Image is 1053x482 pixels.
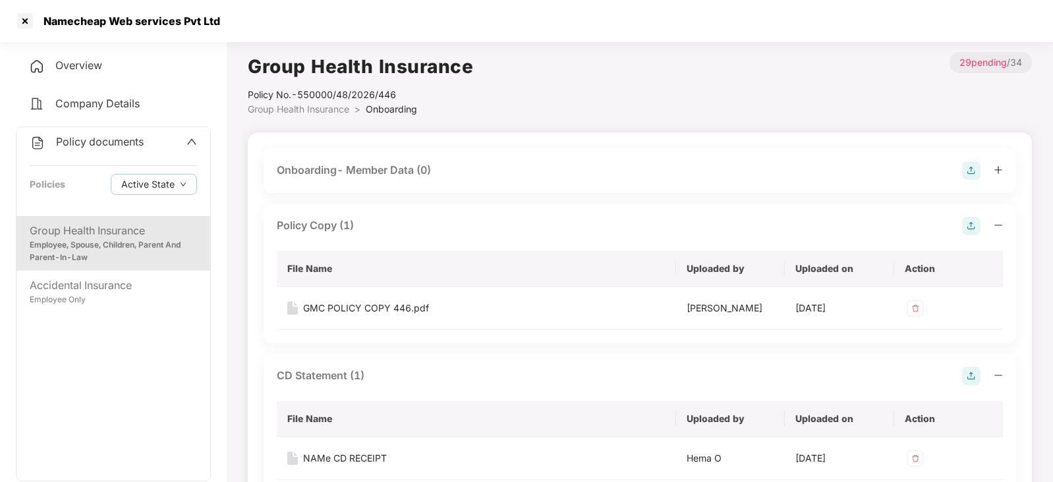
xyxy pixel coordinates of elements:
span: Active State [121,177,175,192]
div: [PERSON_NAME] [687,301,774,315]
img: svg+xml;base64,PHN2ZyB4bWxucz0iaHR0cDovL3d3dy53My5vcmcvMjAwMC9zdmciIHdpZHRoPSIyNCIgaGVpZ2h0PSIyNC... [29,59,45,74]
div: Onboarding- Member Data (0) [277,162,431,178]
div: [DATE] [795,451,883,466]
div: GMC POLICY COPY 446.pdf [303,301,429,315]
th: Uploaded on [785,401,894,437]
th: Uploaded by [676,401,785,437]
div: [DATE] [795,301,883,315]
span: Policy documents [56,135,144,148]
th: Uploaded by [676,251,785,287]
img: svg+xml;base64,PHN2ZyB4bWxucz0iaHR0cDovL3d3dy53My5vcmcvMjAwMC9zdmciIHdpZHRoPSIyNCIgaGVpZ2h0PSIyNC... [29,96,45,112]
span: plus [994,165,1003,174]
span: 29 pending [959,57,1007,68]
div: Namecheap Web services Pvt Ltd [36,14,220,28]
img: svg+xml;base64,PHN2ZyB4bWxucz0iaHR0cDovL3d3dy53My5vcmcvMjAwMC9zdmciIHdpZHRoPSIxNiIgaGVpZ2h0PSIyMC... [287,302,298,315]
th: File Name [277,401,676,437]
img: svg+xml;base64,PHN2ZyB4bWxucz0iaHR0cDovL3d3dy53My5vcmcvMjAwMC9zdmciIHdpZHRoPSIzMiIgaGVpZ2h0PSIzMi... [905,448,926,469]
img: svg+xml;base64,PHN2ZyB4bWxucz0iaHR0cDovL3d3dy53My5vcmcvMjAwMC9zdmciIHdpZHRoPSIxNiIgaGVpZ2h0PSIyMC... [287,452,298,465]
span: > [355,103,360,115]
th: Uploaded on [785,251,894,287]
div: Accidental Insurance [30,277,197,294]
button: Active Statedown [111,174,197,195]
img: svg+xml;base64,PHN2ZyB4bWxucz0iaHR0cDovL3d3dy53My5vcmcvMjAwMC9zdmciIHdpZHRoPSIyOCIgaGVpZ2h0PSIyOC... [962,161,981,180]
span: Company Details [55,97,140,110]
span: Overview [55,59,102,72]
div: Policy No.- 550000/48/2026/446 [248,88,473,102]
th: File Name [277,251,676,287]
p: / 34 [950,52,1032,73]
span: up [186,136,197,147]
div: Group Health Insurance [30,223,197,239]
h1: Group Health Insurance [248,52,473,81]
img: svg+xml;base64,PHN2ZyB4bWxucz0iaHR0cDovL3d3dy53My5vcmcvMjAwMC9zdmciIHdpZHRoPSIyNCIgaGVpZ2h0PSIyNC... [30,135,45,151]
div: Hema O [687,451,774,466]
th: Action [894,401,1003,437]
span: Onboarding [366,103,417,115]
span: Group Health Insurance [248,103,349,115]
div: Policy Copy (1) [277,217,354,234]
div: Policies [30,177,65,192]
img: svg+xml;base64,PHN2ZyB4bWxucz0iaHR0cDovL3d3dy53My5vcmcvMjAwMC9zdmciIHdpZHRoPSIzMiIgaGVpZ2h0PSIzMi... [905,298,926,319]
div: NAMe CD RECEIPT [303,451,387,466]
div: CD Statement (1) [277,367,364,384]
div: Employee, Spouse, Children, Parent And Parent-In-Law [30,239,197,264]
span: down [180,181,186,188]
span: minus [994,221,1003,230]
span: minus [994,371,1003,380]
img: svg+xml;base64,PHN2ZyB4bWxucz0iaHR0cDovL3d3dy53My5vcmcvMjAwMC9zdmciIHdpZHRoPSIyOCIgaGVpZ2h0PSIyOC... [962,367,981,385]
div: Employee Only [30,294,197,306]
th: Action [894,251,1003,287]
img: svg+xml;base64,PHN2ZyB4bWxucz0iaHR0cDovL3d3dy53My5vcmcvMjAwMC9zdmciIHdpZHRoPSIyOCIgaGVpZ2h0PSIyOC... [962,217,981,235]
